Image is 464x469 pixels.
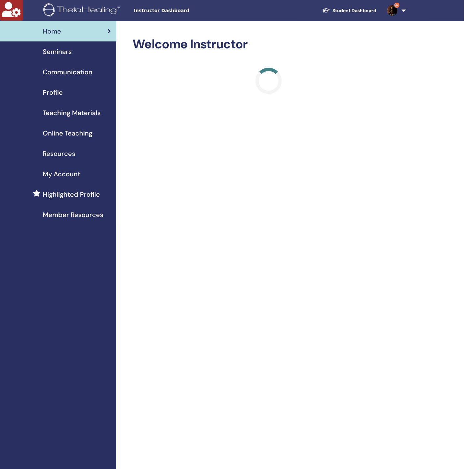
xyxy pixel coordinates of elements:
span: Profile [43,87,63,97]
img: graduation-cap-white.svg [322,8,330,13]
span: Member Resources [43,210,103,220]
span: Communication [43,67,92,77]
a: Student Dashboard [317,5,382,17]
span: Resources [43,149,75,159]
span: Home [43,26,61,36]
img: default.jpg [387,5,398,16]
span: Highlighted Profile [43,189,100,199]
span: My Account [43,169,80,179]
span: Online Teaching [43,128,92,138]
span: Seminars [43,47,72,57]
span: 9+ [394,3,400,8]
img: logo.png [43,3,122,18]
h2: Welcome Instructor [133,37,405,52]
span: Instructor Dashboard [134,7,232,14]
span: Teaching Materials [43,108,101,118]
